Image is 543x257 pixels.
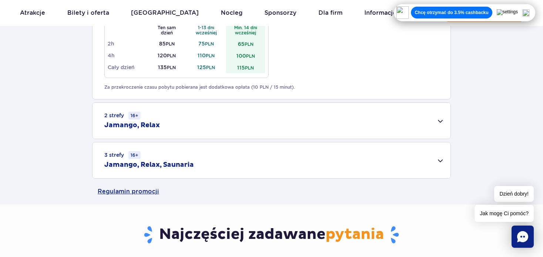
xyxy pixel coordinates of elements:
[226,38,266,50] td: 65
[147,38,187,50] td: 85
[167,65,176,70] small: PLN
[226,50,266,61] td: 100
[166,41,175,47] small: PLN
[128,112,141,119] small: 16+
[245,65,254,71] small: PLN
[128,151,141,159] small: 16+
[108,38,147,50] td: 2h
[264,4,296,22] a: Sponsorzy
[494,186,534,202] span: Dzień dobry!
[512,226,534,248] div: Chat
[246,53,255,59] small: PLN
[167,53,176,58] small: PLN
[98,225,445,244] h3: Najczęściej zadawane
[226,61,266,73] td: 115
[186,61,226,73] td: 125
[186,22,226,38] th: 1-13 dni wcześniej
[221,4,243,22] a: Nocleg
[147,50,187,61] td: 120
[226,22,266,38] th: Min. 14 dni wcześniej
[318,4,343,22] a: Dla firm
[104,84,439,91] p: Za przekroczenie czasu pobytu pobierana jest dodatkowa opłata (10 PLN / 15 minut).
[20,4,45,22] a: Atrakcje
[104,121,160,130] h2: Jamango, Relax
[104,112,141,119] small: 2 strefy
[98,179,445,204] a: Regulamin promocji
[206,65,215,70] small: PLN
[108,61,147,73] td: Cały dzień
[205,41,214,47] small: PLN
[147,61,187,73] td: 135
[475,205,534,222] span: Jak mogę Ci pomóc?
[206,53,215,58] small: PLN
[67,4,109,22] a: Bilety i oferta
[108,50,147,61] td: 4h
[326,225,384,244] span: pytania
[244,41,253,47] small: PLN
[186,38,226,50] td: 75
[186,50,226,61] td: 110
[104,160,194,169] h2: Jamango, Relax, Saunaria
[364,4,423,22] a: Informacje i pomoc
[104,151,141,159] small: 3 strefy
[147,22,187,38] th: Ten sam dzień
[131,4,199,22] a: [GEOGRAPHIC_DATA]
